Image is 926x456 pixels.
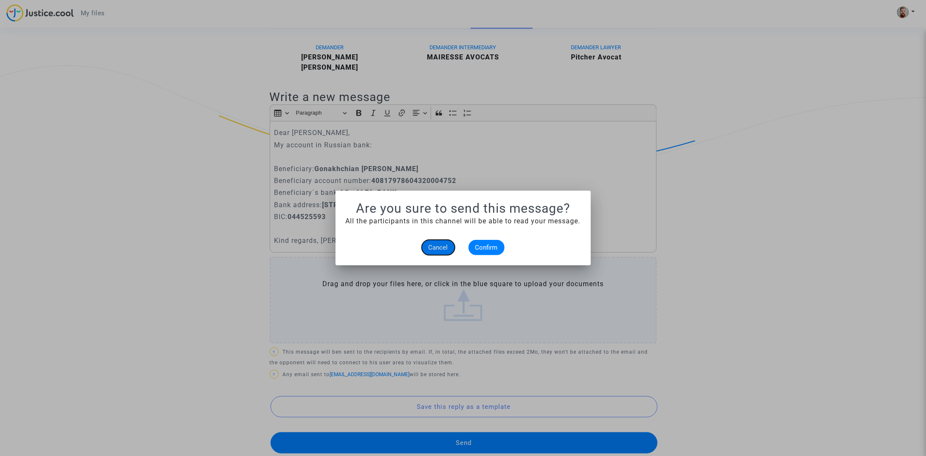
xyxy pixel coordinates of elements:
span: Cancel [429,244,448,251]
button: Confirm [469,240,505,255]
span: All the participants in this channel will be able to read your message. [346,217,581,225]
h1: Are you sure to send this message? [346,201,581,216]
span: Confirm [475,244,498,251]
button: Cancel [422,240,455,255]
